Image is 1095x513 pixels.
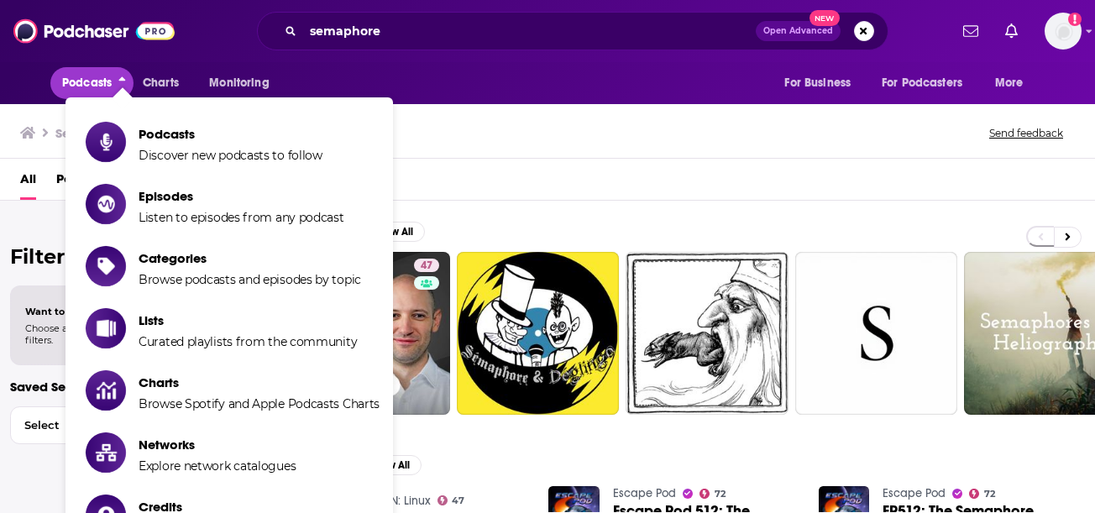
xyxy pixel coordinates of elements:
span: Podcasts [139,126,322,142]
span: Podcasts [62,71,112,95]
a: 47 [437,495,465,505]
a: All [20,165,36,200]
span: Explore network catalogues [139,458,296,474]
svg: Add a profile image [1068,13,1082,26]
button: Select [10,406,241,444]
span: Charts [143,71,179,95]
span: Select [11,420,205,431]
span: Lists [139,312,357,328]
h2: Filter By [10,244,241,269]
h3: Search [55,125,97,141]
button: close menu [50,67,134,99]
div: Search podcasts, credits, & more... [257,12,888,50]
a: Charts [132,67,189,99]
span: Discover new podcasts to follow [139,148,322,163]
a: Show notifications dropdown [998,17,1024,45]
span: 47 [452,497,464,505]
button: open menu [983,67,1045,99]
a: 72 [699,489,726,499]
span: For Business [784,71,851,95]
span: Want to filter your results? [25,306,158,317]
span: 72 [715,490,726,498]
span: Charts [139,374,380,390]
a: 72 [969,489,995,499]
a: Show notifications dropdown [956,17,985,45]
span: Listen to episodes from any podcast [139,210,344,225]
img: User Profile [1045,13,1082,50]
a: Podcasts [56,165,113,200]
button: open menu [773,67,872,99]
span: 72 [984,490,995,498]
a: Escape Pod [613,486,676,500]
span: Choose a tab above to access filters. [25,322,158,346]
button: Open AdvancedNew [756,21,841,41]
button: Show profile menu [1045,13,1082,50]
span: Open Advanced [763,27,833,35]
span: New [809,10,840,26]
span: More [995,71,1024,95]
span: Episodes [139,188,344,204]
button: Send feedback [984,126,1068,140]
span: Categories [139,250,361,266]
p: Saved Searches [10,379,241,395]
button: open menu [197,67,291,99]
span: For Podcasters [882,71,962,95]
img: Podchaser - Follow, Share and Rate Podcasts [13,15,175,47]
a: Escape Pod [883,486,946,500]
span: Browse Spotify and Apple Podcasts Charts [139,396,380,411]
span: Monitoring [209,71,269,95]
span: Curated playlists from the community [139,334,357,349]
span: Browse podcasts and episodes by topic [139,272,361,287]
span: Networks [139,437,296,453]
input: Search podcasts, credits, & more... [303,18,756,44]
button: open menu [871,67,987,99]
span: Logged in as acurnyn [1045,13,1082,50]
